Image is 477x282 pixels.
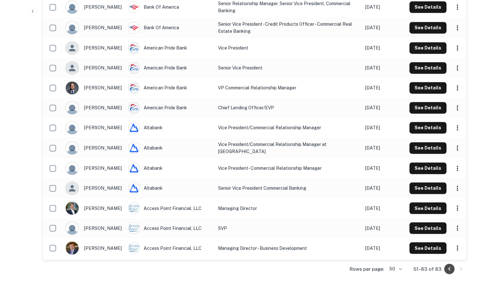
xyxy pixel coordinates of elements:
td: SVP [215,218,362,238]
button: See Details [409,62,446,74]
td: [DATE] [362,38,402,58]
img: 1678995032066 [66,81,79,94]
div: American Pride Bank [128,42,211,54]
div: [PERSON_NAME] [65,241,122,255]
button: See Details [409,182,446,194]
img: 9c8pery4andzj6ohjkjp54ma2 [66,162,79,175]
img: picture [129,22,139,33]
img: 9c8pery4andzj6ohjkjp54ma2 [66,21,79,34]
td: [DATE] [362,238,402,258]
img: picture [129,2,139,13]
td: [DATE] [362,138,402,158]
button: Go to previous page [444,264,454,274]
td: [DATE] [362,78,402,98]
button: See Details [409,222,446,234]
div: American Pride Bank [128,62,211,74]
div: Altabank [128,142,211,154]
img: picture [129,242,139,253]
button: See Details [409,142,446,154]
img: picture [129,102,139,113]
div: Altabank [128,182,211,194]
button: See Details [409,42,446,54]
img: 9c8pery4andzj6ohjkjp54ma2 [66,121,79,134]
div: Altabank [128,122,211,133]
div: [PERSON_NAME] [65,181,122,195]
img: 1723054485800 [66,202,79,214]
img: picture [129,122,139,133]
div: American Pride Bank [128,82,211,94]
button: See Details [409,202,446,214]
td: Vice President/Commercial Relationship Manager [215,118,362,138]
img: picture [129,42,139,53]
button: See Details [409,162,446,174]
div: [PERSON_NAME] [65,141,122,155]
td: [DATE] [362,58,402,78]
img: 9c8pery4andzj6ohjkjp54ma2 [66,101,79,114]
img: 9c8pery4andzj6ohjkjp54ma2 [66,1,79,14]
div: Bank Of America [128,22,211,33]
img: 1616073326984 [66,241,79,254]
img: 9c8pery4andzj6ohjkjp54ma2 [66,141,79,154]
div: [PERSON_NAME] [65,161,122,175]
img: picture [129,142,139,153]
td: Managing Director - Business Development [215,238,362,258]
button: See Details [409,22,446,33]
iframe: Chat Widget [445,231,477,261]
div: 50 [387,264,403,273]
p: 51–83 of 83 [413,265,442,273]
img: picture [129,62,139,73]
div: Bank Of America [128,1,211,13]
td: Senior Vice President Commercial Banking [215,178,362,198]
div: American Pride Bank [128,102,211,114]
td: Chief Lending Officer/EVP [215,98,362,118]
button: See Details [409,122,446,133]
img: 9c8pery4andzj6ohjkjp54ma2 [66,222,79,234]
div: Altabank [128,162,211,174]
td: VP Commercial Relationship Manager [215,78,362,98]
td: [DATE] [362,218,402,238]
button: See Details [409,102,446,114]
img: picture [129,223,139,233]
td: Vice President/Commercial Relationship Manager at [GEOGRAPHIC_DATA] [215,138,362,158]
td: Vice President [215,38,362,58]
td: [DATE] [362,158,402,178]
td: Senior Vice President [215,58,362,78]
p: Rows per page: [349,265,384,273]
div: [PERSON_NAME] [65,81,122,95]
div: [PERSON_NAME] [65,201,122,215]
td: [DATE] [362,98,402,118]
button: See Details [409,82,446,94]
button: See Details [409,1,446,13]
div: [PERSON_NAME] [65,41,122,55]
div: [PERSON_NAME] [65,0,122,14]
div: [PERSON_NAME] [65,121,122,134]
td: [DATE] [362,198,402,218]
td: [DATE] [362,118,402,138]
div: Access Point Financial, LLC [128,222,211,234]
div: Access Point Financial, LLC [128,202,211,214]
td: Senior Vice President - Credit Products Officer - Commercial Real Estate Banking [215,17,362,38]
td: [DATE] [362,178,402,198]
img: picture [129,163,139,174]
td: Vice President- Commercial Relationship Manager [215,158,362,178]
img: picture [129,183,139,194]
td: [DATE] [362,17,402,38]
div: Access Point Financial, LLC [128,242,211,254]
div: [PERSON_NAME] [65,61,122,75]
img: picture [129,203,139,214]
td: Managing Director [215,198,362,218]
div: [PERSON_NAME] [65,221,122,235]
div: [PERSON_NAME] [65,21,122,34]
div: [PERSON_NAME] [65,101,122,114]
button: See Details [409,242,446,254]
img: picture [129,82,139,93]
